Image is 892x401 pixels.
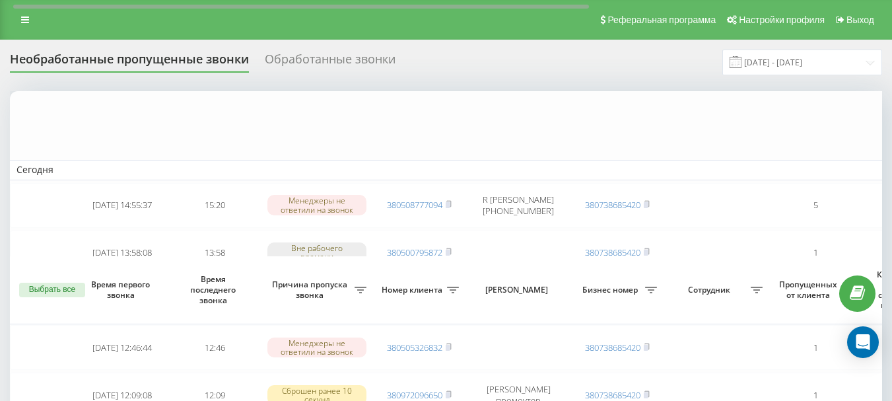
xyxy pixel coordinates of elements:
[265,52,395,73] div: Обработанные звонки
[847,326,879,358] div: Open Intercom Messenger
[585,199,640,211] a: 380738685420
[380,285,447,295] span: Номер клиента
[846,15,874,25] span: Выход
[585,342,640,353] a: 380738685420
[267,279,355,300] span: Причина пропуска звонка
[168,183,261,228] td: 15:20
[585,389,640,401] a: 380738685420
[387,199,442,211] a: 380508777094
[168,325,261,370] td: 12:46
[769,231,862,275] td: 1
[578,285,645,295] span: Бизнес номер
[76,325,168,370] td: [DATE] 12:46:44
[19,283,85,297] button: Выбрать все
[776,279,843,300] span: Пропущенных от клиента
[168,231,261,275] td: 13:58
[267,195,366,215] div: Менеджеры не ответили на звонок
[739,15,825,25] span: Настройки профиля
[387,246,442,258] a: 380500795872
[769,325,862,370] td: 1
[670,285,751,295] span: Сотрудник
[769,183,862,228] td: 5
[585,246,640,258] a: 380738685420
[86,279,158,300] span: Время первого звонка
[387,342,442,353] a: 380505326832
[607,15,716,25] span: Реферальная программа
[465,183,571,228] td: R [PERSON_NAME] [PHONE_NUMBER]
[179,274,250,305] span: Время последнего звонка
[10,52,249,73] div: Необработанные пропущенные звонки
[477,285,560,295] span: [PERSON_NAME]
[76,231,168,275] td: [DATE] 13:58:08
[76,183,168,228] td: [DATE] 14:55:37
[387,389,442,401] a: 380972096650
[267,338,366,357] div: Менеджеры не ответили на звонок
[267,242,366,262] div: Вне рабочего времени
